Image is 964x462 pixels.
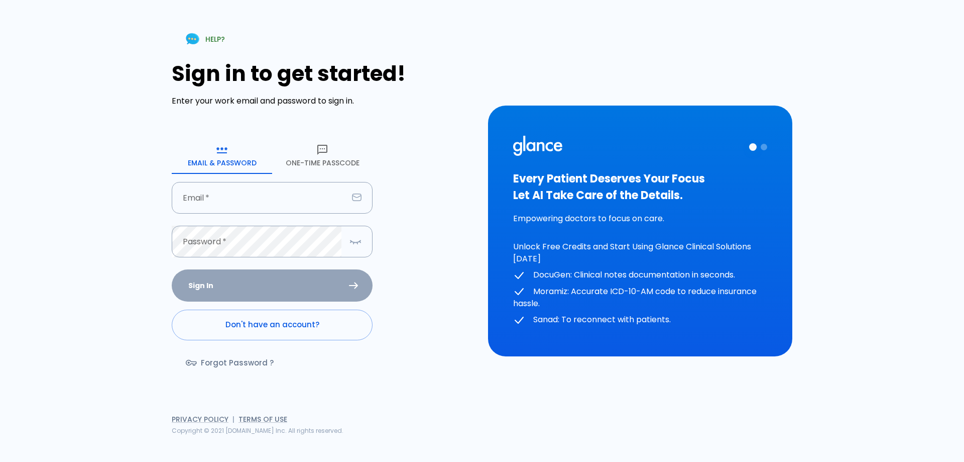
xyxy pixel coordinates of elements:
[172,95,476,107] p: Enter your work email and password to sign in.
[513,170,767,204] h3: Every Patient Deserves Your Focus Let AI Take Care of the Details.
[513,241,767,265] p: Unlock Free Credits and Start Using Glance Clinical Solutions [DATE]
[172,61,476,86] h1: Sign in to get started!
[172,426,343,435] span: Copyright © 2021 [DOMAIN_NAME] Inc. All rights reserved.
[272,138,373,174] button: One-Time Passcode
[172,310,373,340] a: Don't have an account?
[172,182,348,214] input: dr.ahmed@clinic.com
[172,138,272,174] button: Email & Password
[513,286,767,310] p: Moramiz: Accurate ICD-10-AM code to reduce insurance hassle.
[232,414,234,424] span: |
[513,314,767,326] p: Sanad: To reconnect with patients.
[172,348,290,378] a: Forgot Password ?
[513,213,767,225] p: Empowering doctors to focus on care.
[513,269,767,282] p: DocuGen: Clinical notes documentation in seconds.
[184,30,201,48] img: Chat Support
[172,414,228,424] a: Privacy Policy
[172,26,237,52] a: HELP?
[238,414,287,424] a: Terms of Use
